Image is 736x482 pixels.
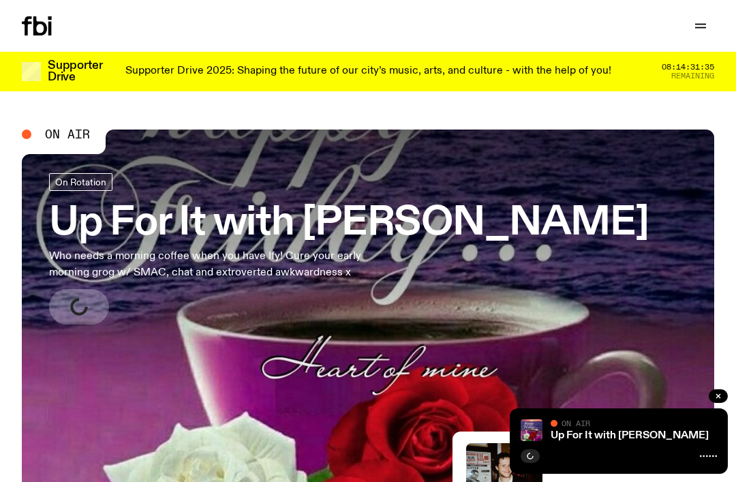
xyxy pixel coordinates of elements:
[551,430,709,441] a: Up For It with [PERSON_NAME]
[48,60,102,83] h3: Supporter Drive
[49,205,648,243] h3: Up For It with [PERSON_NAME]
[49,173,112,191] a: On Rotation
[125,65,611,78] p: Supporter Drive 2025: Shaping the future of our city’s music, arts, and culture - with the help o...
[662,63,714,71] span: 08:14:31:35
[671,72,714,80] span: Remaining
[49,248,398,281] p: Who needs a morning coffee when you have Ify! Cure your early morning grog w/ SMAC, chat and extr...
[562,419,590,427] span: On Air
[55,177,106,187] span: On Rotation
[49,173,648,325] a: Up For It with [PERSON_NAME]Who needs a morning coffee when you have Ify! Cure your early morning...
[45,128,90,140] span: On Air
